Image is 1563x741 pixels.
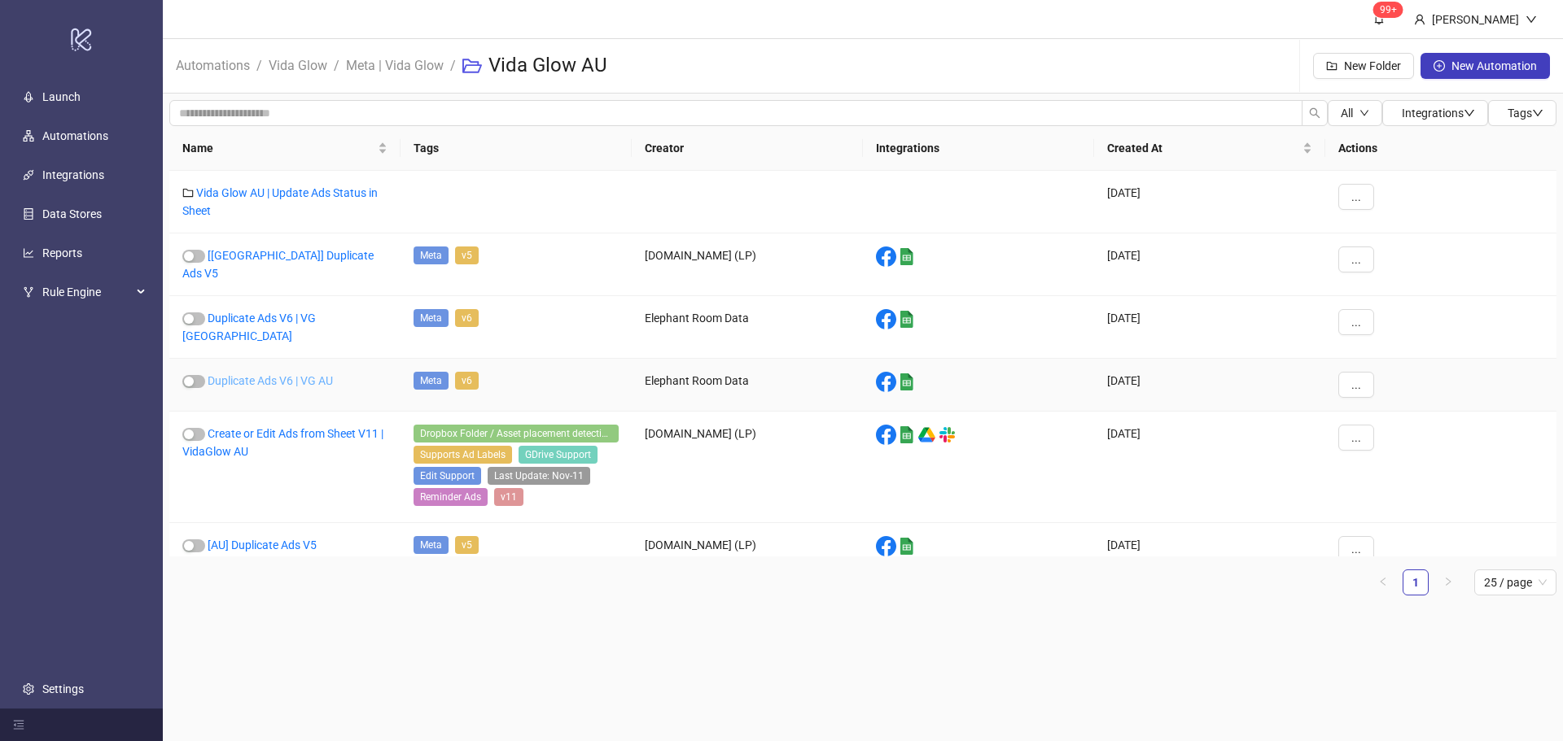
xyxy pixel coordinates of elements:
span: search [1309,107,1320,119]
span: down [1359,108,1369,118]
span: Tags [1508,107,1543,120]
a: Settings [42,682,84,695]
span: Meta [414,309,449,327]
div: Elephant Room Data [632,359,863,412]
button: New Folder [1313,53,1414,79]
a: Create or Edit Ads from Sheet V11 | VidaGlow AU [182,427,383,458]
span: All [1341,107,1353,120]
button: ... [1338,246,1374,272]
button: ... [1338,309,1374,335]
span: ... [1351,431,1361,444]
span: user [1414,14,1425,25]
div: [DOMAIN_NAME] (LP) [632,412,863,523]
span: v6 [455,372,479,390]
button: Integrationsdown [1382,100,1488,126]
a: 1 [1403,570,1428,595]
a: Integrations [42,168,104,181]
div: [DATE] [1094,233,1325,296]
span: Dropbox Folder / Asset placement detection [414,425,619,442]
span: Meta [414,246,449,264]
button: left [1370,569,1396,595]
span: ... [1351,190,1361,203]
span: menu-fold [13,719,24,730]
span: ... [1351,316,1361,329]
button: Alldown [1328,100,1382,126]
a: Launch [42,90,81,103]
sup: 1697 [1373,2,1403,18]
a: Reports [42,246,82,259]
th: Name [169,126,401,171]
span: GDrive Support [519,446,598,464]
button: ... [1338,425,1374,451]
div: [DATE] [1094,359,1325,412]
li: 1 [1403,569,1429,595]
a: Vida Glow AU | Update Ads Status in Sheet [182,186,378,217]
span: v6 [455,309,479,327]
div: Page Size [1474,569,1556,595]
span: Last Update: Nov-11 [488,467,590,485]
div: [DATE] [1094,171,1325,233]
span: plus-circle [1434,60,1445,72]
a: Data Stores [42,207,102,220]
a: Duplicate Ads V6 | VG [GEOGRAPHIC_DATA] [182,312,316,342]
div: [DATE] [1094,412,1325,523]
span: Reminder Ads [414,488,488,506]
a: Duplicate Ads V6 | VG AU [208,374,333,387]
button: ... [1338,536,1374,562]
button: New Automation [1421,53,1550,79]
span: New Folder [1344,59,1401,72]
button: right [1435,569,1461,595]
span: Name [182,139,374,157]
h3: Vida Glow AU [488,53,607,79]
span: 25 / page [1484,570,1547,595]
li: Next Page [1435,569,1461,595]
span: v5 [455,246,479,264]
span: New Automation [1451,59,1537,72]
button: Tagsdown [1488,100,1556,126]
li: / [334,40,339,92]
li: / [256,40,262,92]
div: [PERSON_NAME] [1425,11,1526,28]
div: [DOMAIN_NAME] (LP) [632,523,863,576]
span: Rule Engine [42,276,132,308]
button: ... [1338,372,1374,398]
span: right [1443,577,1453,586]
span: left [1378,577,1388,586]
span: ... [1351,543,1361,556]
span: ... [1351,253,1361,266]
th: Integrations [863,126,1094,171]
span: ... [1351,378,1361,391]
span: v11 [494,488,523,506]
span: down [1532,107,1543,119]
a: [[GEOGRAPHIC_DATA]] Duplicate Ads V5 [182,249,374,280]
th: Actions [1325,126,1556,171]
a: Vida Glow [265,55,331,73]
span: folder [182,187,194,198]
span: Meta [414,536,449,554]
th: Tags [401,126,632,171]
span: Edit Support [414,467,481,485]
a: Meta | Vida Glow [343,55,447,73]
div: [DATE] [1094,296,1325,359]
span: Meta [414,372,449,390]
div: Elephant Room Data [632,296,863,359]
li: Previous Page [1370,569,1396,595]
span: folder-add [1326,60,1338,72]
span: down [1526,14,1537,25]
a: Automations [173,55,253,73]
th: Created At [1094,126,1325,171]
a: [AU] Duplicate Ads V5 [208,538,317,551]
button: ... [1338,184,1374,210]
span: Supports Ad Labels [414,446,512,464]
div: [DOMAIN_NAME] (LP) [632,233,863,296]
li: / [450,40,456,92]
span: down [1464,107,1475,119]
th: Creator [632,126,863,171]
span: Created At [1107,139,1299,157]
span: Integrations [1402,107,1475,120]
span: folder-open [462,56,482,76]
div: [DATE] [1094,523,1325,576]
span: bell [1373,13,1385,24]
span: v5 [455,536,479,554]
span: fork [23,286,34,298]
